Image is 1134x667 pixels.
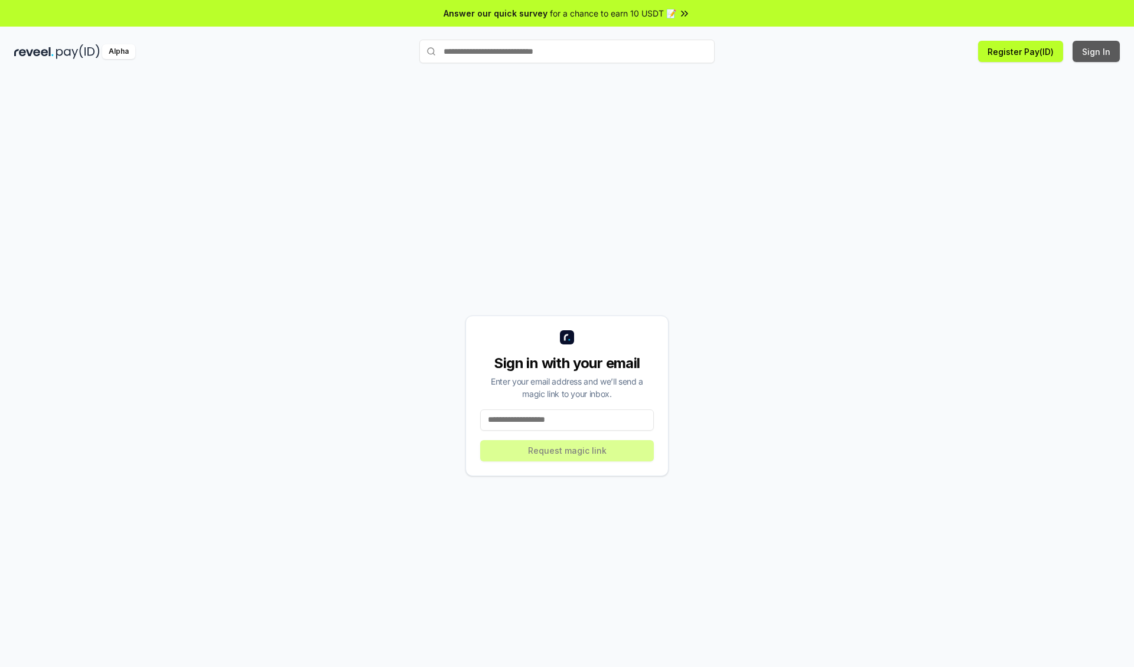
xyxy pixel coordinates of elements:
[480,375,654,400] div: Enter your email address and we’ll send a magic link to your inbox.
[550,7,676,19] span: for a chance to earn 10 USDT 📝
[480,354,654,373] div: Sign in with your email
[102,44,135,59] div: Alpha
[14,44,54,59] img: reveel_dark
[560,330,574,344] img: logo_small
[444,7,548,19] span: Answer our quick survey
[1073,41,1120,62] button: Sign In
[978,41,1063,62] button: Register Pay(ID)
[56,44,100,59] img: pay_id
